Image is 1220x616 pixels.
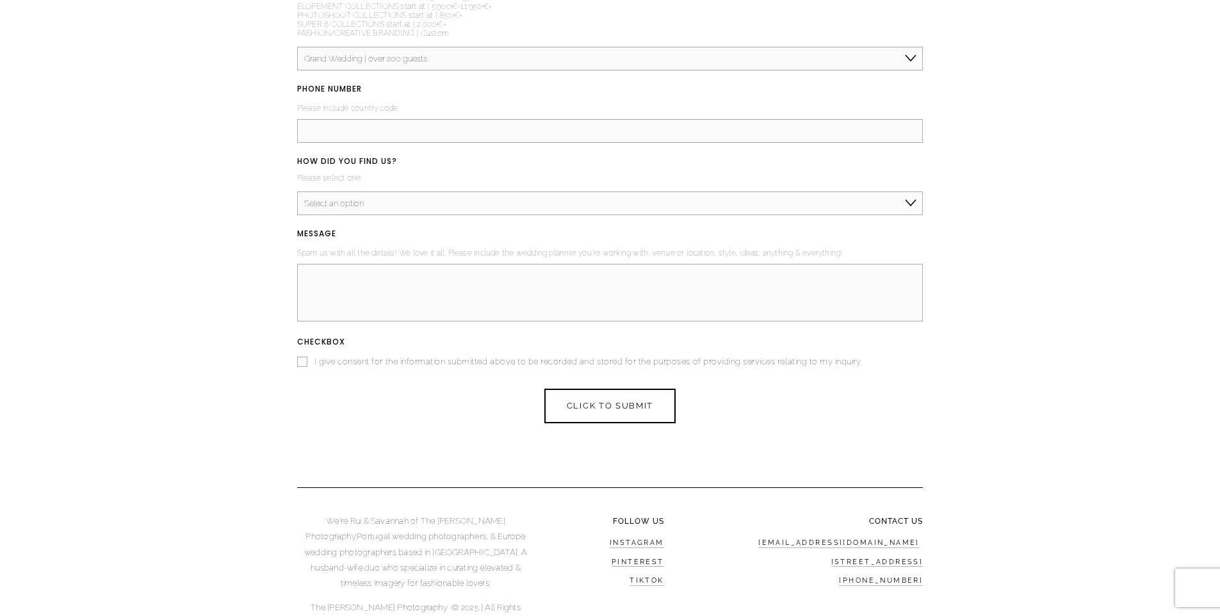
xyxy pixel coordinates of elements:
input: I give consent for the information submitted above to be recorded and stored for the purposes of ... [297,357,307,367]
span: Checkbox [297,335,345,350]
span: I give consent for the information submitted above to be recorded and stored for the purposes of ... [314,357,862,366]
a: Portugal wedding photographers [357,531,486,542]
span: CLICK TO SUBMIT [567,401,653,410]
p: We’re Rui & Savannah of The [PERSON_NAME] Photography. , & Europe wedding photographers based in ... [297,514,535,592]
strong: contact US [869,517,923,526]
p: Please select one. [297,170,397,186]
p: Please include country code. [297,100,923,117]
select: PHOTOGRAPHY SERVICE [297,47,923,70]
a: [PHONE_NUMBER] [839,576,923,586]
a: [STREET_ADDRESS] [831,558,923,567]
span: MESSAGE [297,227,336,242]
a: Pinterest [612,558,664,567]
p: Spam us with all the details! We love it all. Please include the wedding planner you're working w... [297,245,923,261]
strong: FOLLOW US [613,517,664,526]
select: HOW DID YOU FIND US? [297,191,923,215]
a: [EMAIL_ADDRESS][DOMAIN_NAME] [758,539,920,548]
a: Tiktok [630,576,664,586]
button: CLICK TO SUBMITCLICK TO SUBMIT [544,389,675,423]
a: Instagram [610,539,664,548]
span: HOW DID YOU FIND US? [297,154,397,170]
span: PHONE NUMBER [297,82,362,97]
